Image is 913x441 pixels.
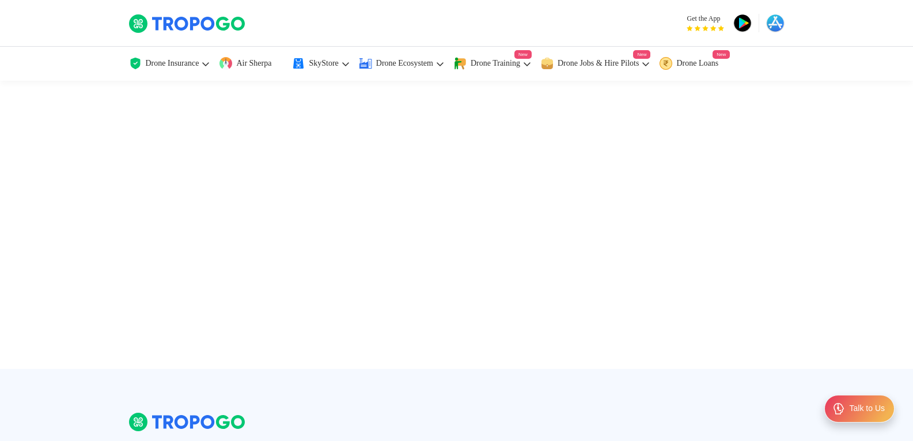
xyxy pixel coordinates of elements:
[128,412,247,432] img: logo
[146,59,199,68] span: Drone Insurance
[291,47,350,81] a: SkyStore
[766,14,785,32] img: appstore
[850,403,885,414] div: Talk to Us
[471,59,520,68] span: Drone Training
[676,59,718,68] span: Drone Loans
[687,25,724,31] img: App Raking
[633,50,650,59] span: New
[128,14,247,33] img: TropoGo Logo
[376,59,433,68] span: Drone Ecosystem
[558,59,639,68] span: Drone Jobs & Hire Pilots
[514,50,532,59] span: New
[128,47,211,81] a: Drone Insurance
[219,47,283,81] a: Air Sherpa
[687,14,724,23] span: Get the App
[733,14,752,32] img: playstore
[832,402,846,416] img: ic_Support.svg
[236,59,271,68] span: Air Sherpa
[453,47,532,81] a: Drone TrainingNew
[659,47,730,81] a: Drone LoansNew
[309,59,338,68] span: SkyStore
[540,47,651,81] a: Drone Jobs & Hire PilotsNew
[359,47,445,81] a: Drone Ecosystem
[713,50,730,59] span: New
